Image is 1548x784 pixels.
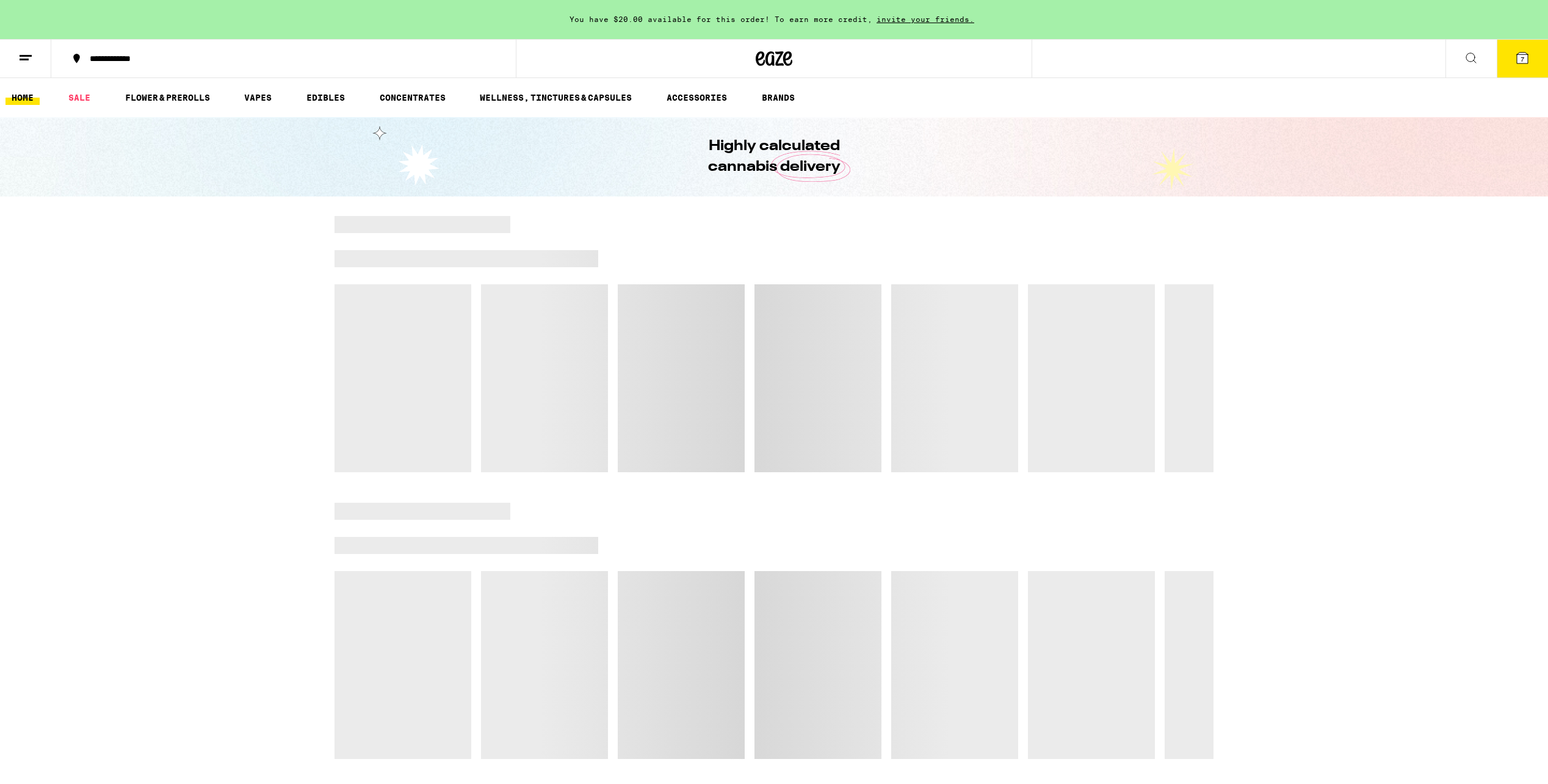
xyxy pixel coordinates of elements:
[238,90,278,105] a: VAPES
[62,90,96,105] a: SALE
[660,90,733,105] a: ACCESSORIES
[872,15,978,23] span: invite your friends.
[300,90,351,105] a: EDIBLES
[5,90,40,105] a: HOME
[570,15,872,23] span: You have $20.00 available for this order! To earn more credit,
[1521,56,1524,63] span: 7
[673,136,875,178] h1: Highly calculated cannabis delivery
[119,90,216,105] a: FLOWER & PREROLLS
[756,90,801,105] a: BRANDS
[474,90,638,105] a: WELLNESS, TINCTURES & CAPSULES
[374,90,452,105] a: CONCENTRATES
[1497,40,1548,77] button: 7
